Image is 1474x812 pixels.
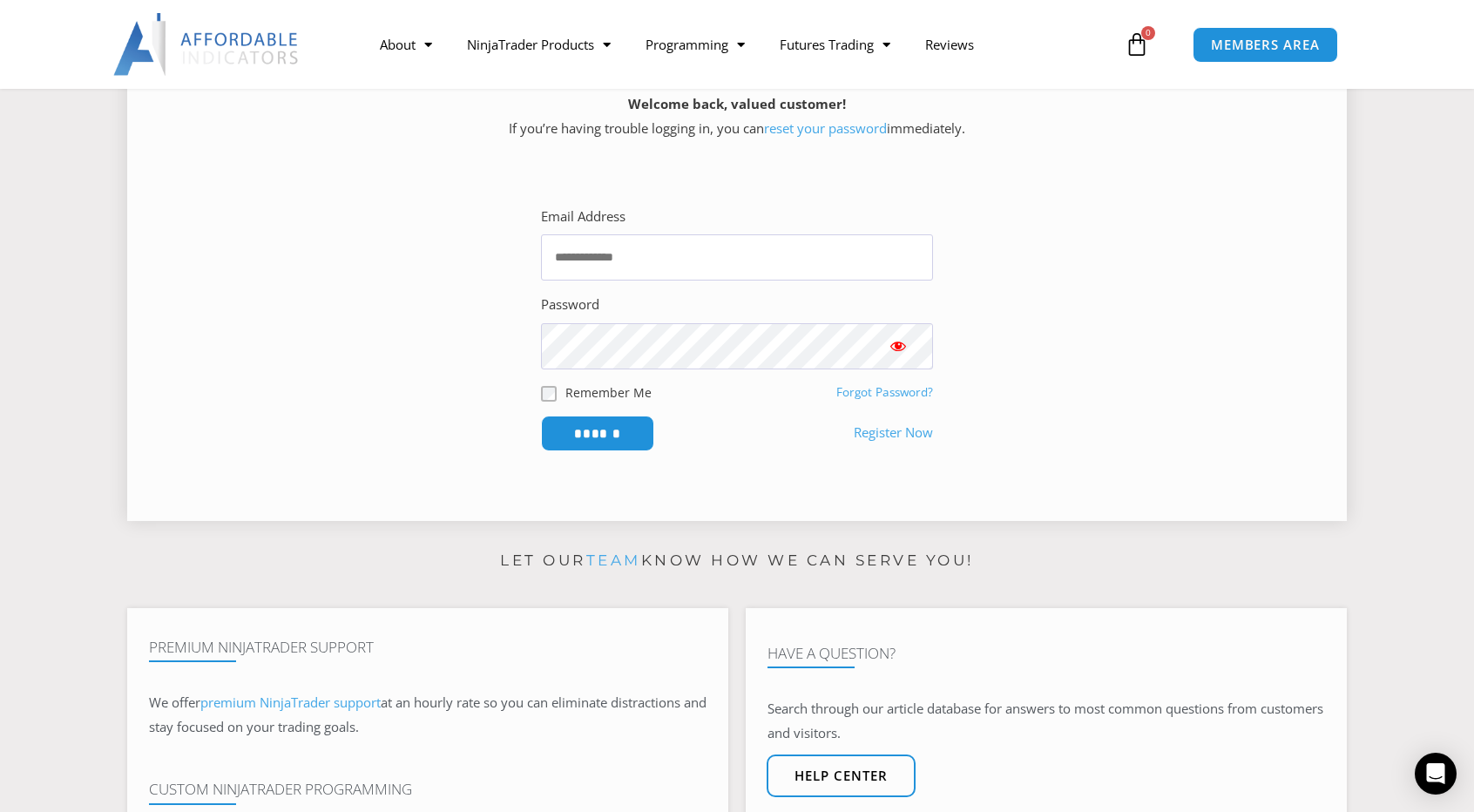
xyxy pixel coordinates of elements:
a: Help center [767,754,916,797]
p: If you’re having trouble logging in, you can immediately. [158,92,1316,141]
a: About [362,24,450,64]
nav: Menu [362,24,1120,64]
span: Help center [794,769,888,782]
a: NinjaTrader Products [450,24,628,64]
a: Futures Trading [762,24,908,64]
p: Search through our article database for answers to most common questions from customers and visit... [767,697,1325,746]
a: team [586,551,641,569]
a: Register Now [854,421,933,445]
h4: Have A Question? [767,645,1325,662]
h4: Premium NinjaTrader Support [149,639,707,656]
span: at an hourly rate so you can eliminate distractions and stay focused on your trading goals. [149,694,707,735]
label: Email Address [541,205,625,229]
strong: Welcome back, valued customer! [628,95,846,112]
a: Forgot Password? [836,384,933,400]
span: 0 [1141,26,1155,40]
h4: Custom NinjaTrader Programming [149,781,707,798]
button: Show password [863,323,933,369]
p: Let our know how we can serve you! [127,547,1347,575]
div: Open Intercom Messenger [1415,753,1457,795]
a: premium NinjaTrader support [200,694,381,711]
a: reset your password [764,119,887,137]
a: MEMBERS AREA [1193,27,1338,63]
label: Password [541,293,599,317]
label: Remember Me [565,383,652,402]
span: We offer [149,694,200,711]
img: LogoAI | Affordable Indicators – NinjaTrader [113,13,301,76]
a: Reviews [908,24,991,64]
a: Programming [628,24,762,64]
a: 0 [1099,19,1175,70]
span: MEMBERS AREA [1211,38,1320,51]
